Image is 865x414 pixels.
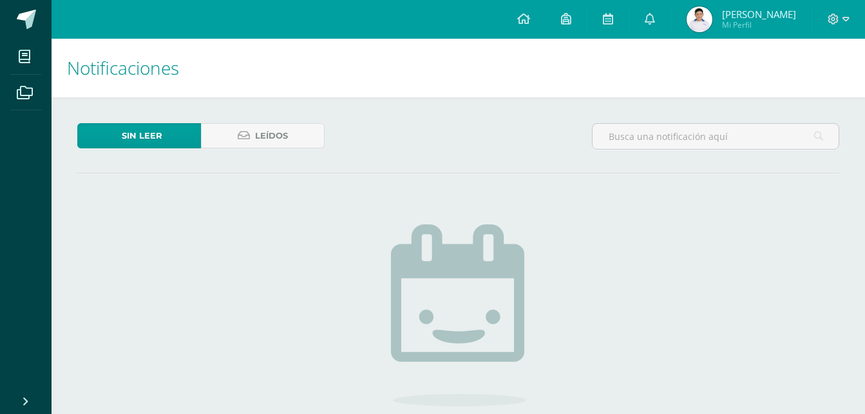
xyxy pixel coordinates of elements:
[722,19,796,30] span: Mi Perfil
[687,6,712,32] img: 86a2d135b87782ab4fca0aa1c5e35e60.png
[77,123,201,148] a: Sin leer
[201,123,325,148] a: Leídos
[593,124,839,149] input: Busca una notificación aquí
[391,224,526,406] img: no_activities.png
[722,8,796,21] span: [PERSON_NAME]
[255,124,288,148] span: Leídos
[122,124,162,148] span: Sin leer
[67,55,179,80] span: Notificaciones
